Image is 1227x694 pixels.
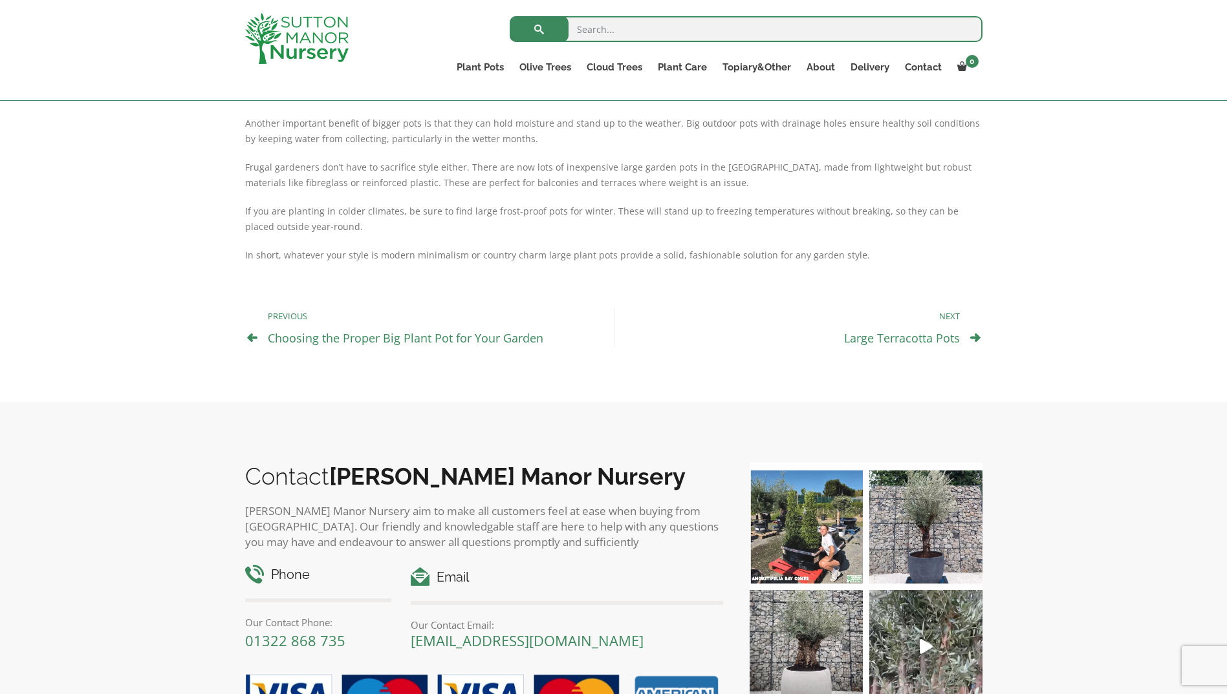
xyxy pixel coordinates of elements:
[715,58,799,76] a: Topiary&Other
[512,58,579,76] a: Olive Trees
[329,463,686,490] b: [PERSON_NAME] Manor Nursery
[245,631,345,650] a: 01322 868 735
[411,631,644,650] a: [EMAIL_ADDRESS][DOMAIN_NAME]
[268,330,543,346] a: Choosing the Proper Big Plant Pot for Your Garden
[650,58,715,76] a: Plant Care
[245,615,392,630] p: Our Contact Phone:
[844,330,960,346] a: Large Terracotta Pots
[245,160,983,191] p: Frugal gardeners don’t have to sacrifice style either. There are now lots of inexpensive large ga...
[245,247,983,263] p: In short, whatever your style is modern minimalism or country charm large plant pots provide a so...
[245,204,983,235] p: If you are planting in colder climates, be sure to find large frost-proof pots for winter. These ...
[950,58,983,76] a: 0
[510,16,983,42] input: Search...
[245,565,392,585] h4: Phone
[268,308,601,324] p: Previous
[799,58,843,76] a: About
[966,55,979,68] span: 0
[245,463,724,490] h2: Contact
[245,116,983,147] p: Another important benefit of bigger pots is that they can hold moisture and stand up to the weath...
[579,58,650,76] a: Cloud Trees
[843,58,897,76] a: Delivery
[897,58,950,76] a: Contact
[245,13,349,64] img: logo
[869,470,983,584] img: A beautiful multi-stem Spanish Olive tree potted in our luxurious fibre clay pots 😍😍
[245,503,724,550] p: [PERSON_NAME] Manor Nursery aim to make all customers feel at ease when buying from [GEOGRAPHIC_D...
[750,470,863,584] img: Our elegant & picturesque Angustifolia Cones are an exquisite addition to your Bay Tree collectio...
[627,308,960,324] p: Next
[411,567,723,587] h4: Email
[920,639,933,654] svg: Play
[411,617,723,633] p: Our Contact Email:
[449,58,512,76] a: Plant Pots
